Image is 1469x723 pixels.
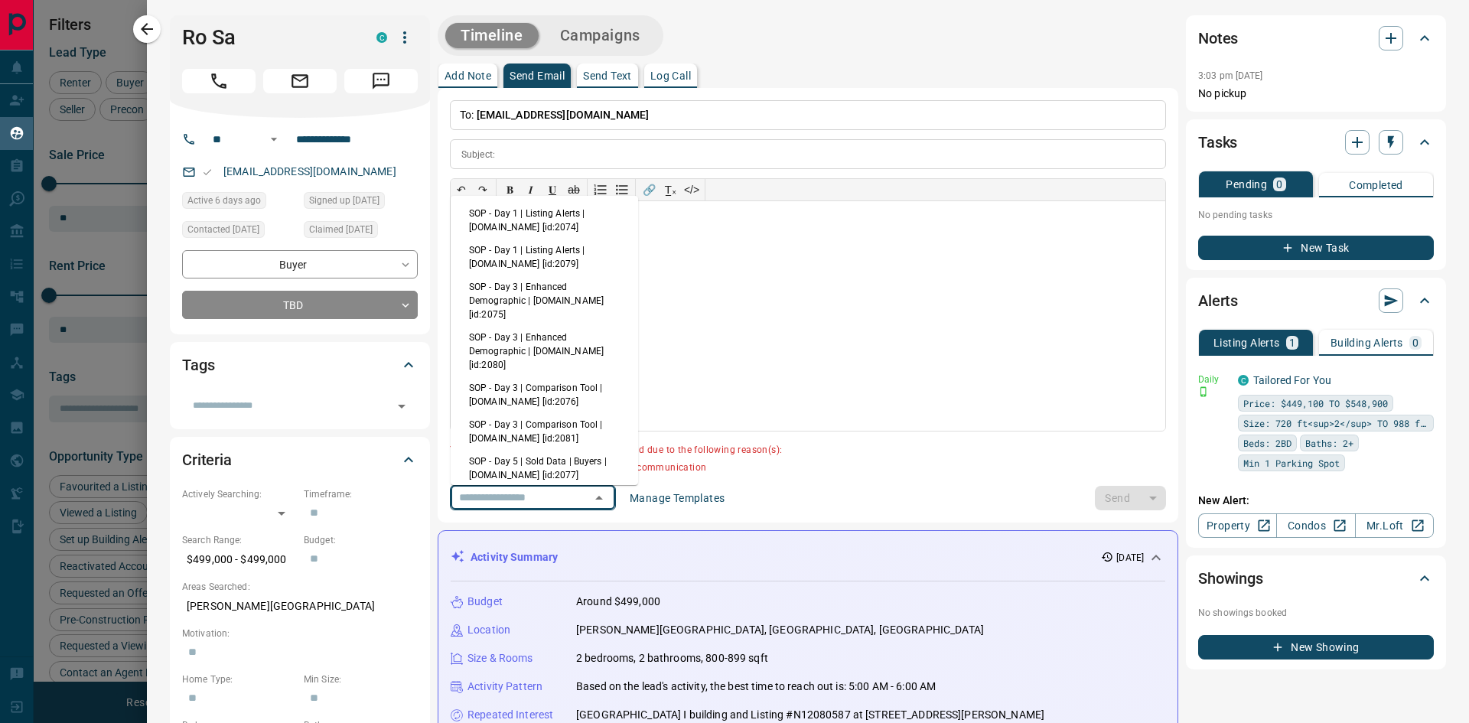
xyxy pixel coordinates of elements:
[1198,288,1238,313] h2: Alerts
[445,23,539,48] button: Timeline
[1349,180,1403,191] p: Completed
[451,202,638,239] li: SOP - Day 1 | Listing Alerts | [DOMAIN_NAME] [id:2074]
[182,547,296,572] p: $499,000 - $499,000
[583,70,632,81] p: Send Text
[467,679,542,695] p: Activity Pattern
[304,673,418,686] p: Min Size:
[510,70,565,81] p: Send Email
[638,179,660,200] button: 🔗
[1198,236,1434,260] button: New Task
[182,291,418,319] div: TBD
[1213,337,1280,348] p: Listing Alerts
[472,179,493,200] button: ↷
[182,448,232,472] h2: Criteria
[650,70,691,81] p: Log Call
[1243,435,1291,451] span: Beds: 2BD
[1289,337,1295,348] p: 1
[467,650,533,666] p: Size & Rooms
[182,250,418,278] div: Buyer
[376,32,387,43] div: condos.ca
[182,69,256,93] span: Call
[202,167,213,177] svg: Email Valid
[182,347,418,383] div: Tags
[451,450,638,487] li: SOP - Day 5 | Sold Data | Buyers | [DOMAIN_NAME] [id:2077]
[451,543,1165,572] div: Activity Summary[DATE]
[182,192,296,213] div: Wed Aug 06 2025
[1198,130,1237,155] h2: Tasks
[1095,486,1166,510] div: split button
[182,594,418,619] p: [PERSON_NAME][GEOGRAPHIC_DATA]
[477,109,650,121] span: [EMAIL_ADDRESS][DOMAIN_NAME]
[611,179,633,200] button: Bullet list
[182,673,296,686] p: Home Type:
[451,413,638,450] li: SOP - Day 3 | Comparison Tool | [DOMAIN_NAME] [id:2081]
[265,130,283,148] button: Open
[590,179,611,200] button: Numbered list
[499,179,520,200] button: 𝐁
[182,353,214,377] h2: Tags
[223,165,396,177] a: [EMAIL_ADDRESS][DOMAIN_NAME]
[451,376,638,413] li: SOP - Day 3 | Comparison Tool | [DOMAIN_NAME] [id:2076]
[1198,26,1238,50] h2: Notes
[1116,551,1144,565] p: [DATE]
[480,461,1166,476] p: Lead has unsubscribed from agent communication
[1243,455,1340,471] span: Min 1 Parking Spot
[545,23,656,48] button: Campaigns
[1238,375,1249,386] div: condos.ca
[576,622,984,638] p: [PERSON_NAME][GEOGRAPHIC_DATA], [GEOGRAPHIC_DATA], [GEOGRAPHIC_DATA]
[450,100,1166,130] p: To:
[1198,70,1263,81] p: 3:03 pm [DATE]
[1331,337,1403,348] p: Building Alerts
[451,275,638,326] li: SOP - Day 3 | Enhanced Demographic | [DOMAIN_NAME] [id:2075]
[576,650,768,666] p: 2 bedrooms, 2 bathrooms, 800-899 sqft
[445,70,491,81] p: Add Note
[660,179,681,200] button: T̲ₓ
[1305,435,1353,451] span: Baths: 2+
[450,443,1166,458] p: You are unable to send an email to this lead due to the following reason(s):
[576,679,936,695] p: Based on the lead's activity, the best time to reach out is: 5:00 AM - 6:00 AM
[304,192,418,213] div: Wed Aug 06 2025
[576,594,660,610] p: Around $499,000
[1198,86,1434,102] p: No pickup
[309,222,373,237] span: Claimed [DATE]
[1243,415,1428,431] span: Size: 720 ft<sup>2</sup> TO 988 ft<sup>2</sup>
[182,533,296,547] p: Search Range:
[681,179,702,200] button: </>
[1198,124,1434,161] div: Tasks
[576,707,1044,723] p: [GEOGRAPHIC_DATA] Ⅰ building and Listing #N12080587 at [STREET_ADDRESS][PERSON_NAME]
[304,533,418,547] p: Budget:
[1198,606,1434,620] p: No showings booked
[1198,204,1434,226] p: No pending tasks
[344,69,418,93] span: Message
[451,179,472,200] button: ↶
[520,179,542,200] button: 𝑰
[1198,493,1434,509] p: New Alert:
[1198,373,1229,386] p: Daily
[1243,396,1388,411] span: Price: $449,100 TO $548,900
[471,549,558,565] p: Activity Summary
[182,487,296,501] p: Actively Searching:
[549,184,556,196] span: 𝐔
[1253,374,1331,386] a: Tailored For You
[304,487,418,501] p: Timeframe:
[187,222,259,237] span: Contacted [DATE]
[467,707,553,723] p: Repeated Interest
[1198,635,1434,659] button: New Showing
[467,622,510,638] p: Location
[542,179,563,200] button: 𝐔
[451,326,638,376] li: SOP - Day 3 | Enhanced Demographic | [DOMAIN_NAME] [id:2080]
[304,221,418,243] div: Wed Aug 06 2025
[1276,513,1355,538] a: Condos
[451,239,638,275] li: SOP - Day 1 | Listing Alerts | [DOMAIN_NAME] [id:2079]
[1198,282,1434,319] div: Alerts
[588,487,610,509] button: Close
[1198,566,1263,591] h2: Showings
[391,396,412,417] button: Open
[461,148,495,161] p: Subject:
[563,179,585,200] button: ab
[1198,20,1434,57] div: Notes
[1355,513,1434,538] a: Mr.Loft
[187,193,261,208] span: Active 6 days ago
[182,627,418,640] p: Motivation:
[1198,560,1434,597] div: Showings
